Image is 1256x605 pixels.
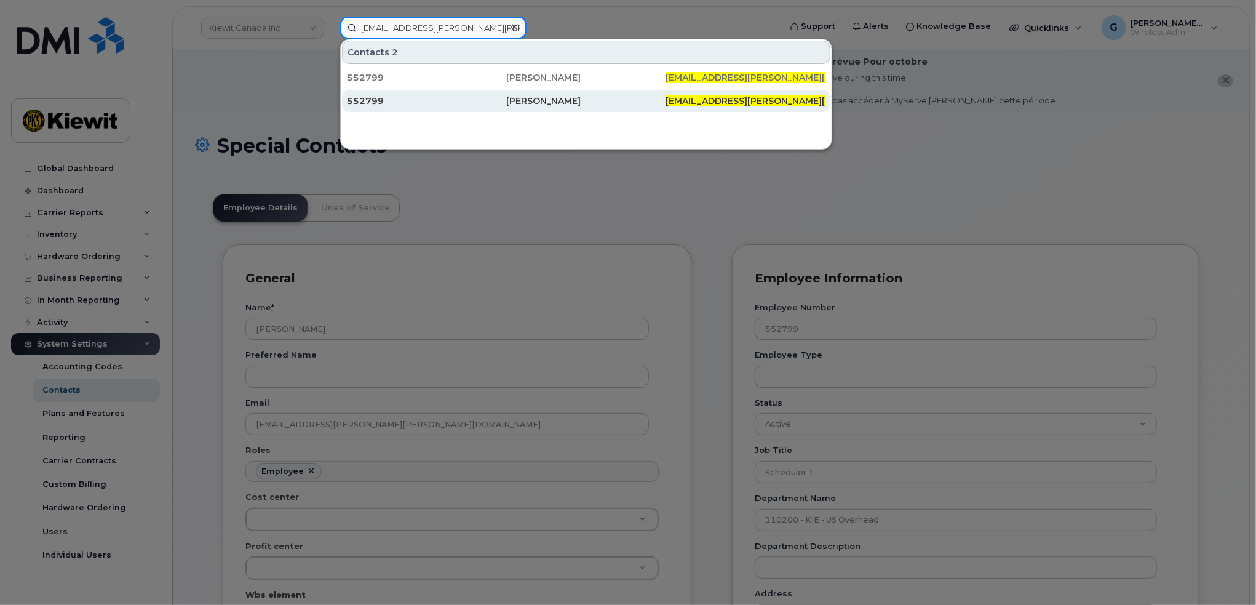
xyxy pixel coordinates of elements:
iframe: Messenger Launcher [1202,551,1247,596]
span: [EMAIL_ADDRESS][PERSON_NAME][PERSON_NAME][DOMAIN_NAME] [666,95,971,106]
div: 552799 [347,71,506,84]
div: 552799 [347,95,506,107]
span: 2 [392,46,398,58]
span: [EMAIL_ADDRESS][PERSON_NAME][PERSON_NAME][DOMAIN_NAME] [666,72,971,83]
div: [PERSON_NAME] [506,71,666,84]
a: 552799[PERSON_NAME][EMAIL_ADDRESS][PERSON_NAME][PERSON_NAME][DOMAIN_NAME] [342,90,830,112]
a: 552799[PERSON_NAME][EMAIL_ADDRESS][PERSON_NAME][PERSON_NAME][DOMAIN_NAME] [342,66,830,89]
div: Contacts [342,41,830,64]
div: [PERSON_NAME] [506,95,666,107]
